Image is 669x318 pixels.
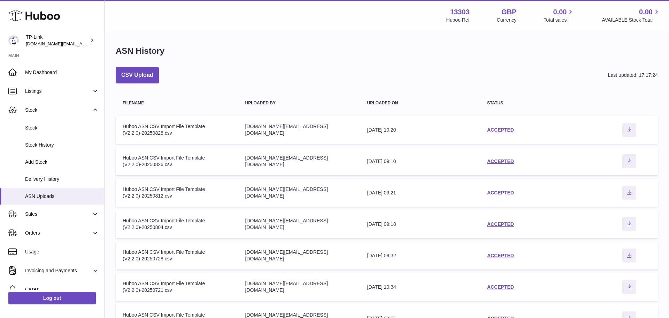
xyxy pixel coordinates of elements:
[25,69,99,76] span: My Dashboard
[544,7,575,23] a: 0.00 Total sales
[116,94,238,112] th: Filename
[25,125,99,131] span: Stock
[367,221,473,228] div: [DATE] 09:18
[8,35,19,46] img: purchase.uk@tp-link.com
[25,193,99,200] span: ASN Uploads
[608,72,658,79] div: Last updated: 17:17:24
[245,155,353,168] div: [DOMAIN_NAME][EMAIL_ADDRESS][DOMAIN_NAME]
[116,67,159,83] button: CSV Upload
[367,158,473,165] div: [DATE] 09:10
[26,34,89,47] div: TP-Link
[123,280,231,294] div: Huboo ASN CSV Import File Template (V2.2.0)-20250721.csv
[480,94,600,112] th: Status
[25,142,99,148] span: Stock History
[553,7,567,17] span: 0.00
[501,7,516,17] strong: GBP
[367,190,473,196] div: [DATE] 09:21
[25,159,99,165] span: Add Stock
[26,41,139,46] span: [DOMAIN_NAME][EMAIL_ADDRESS][DOMAIN_NAME]
[487,284,514,290] a: ACCEPTED
[25,88,92,95] span: Listings
[245,123,353,136] div: [DOMAIN_NAME][EMAIL_ADDRESS][DOMAIN_NAME]
[245,217,353,231] div: [DOMAIN_NAME][EMAIL_ADDRESS][DOMAIN_NAME]
[238,94,360,112] th: Uploaded by
[367,252,473,259] div: [DATE] 09:32
[450,7,470,17] strong: 13303
[116,45,164,57] h1: ASN History
[446,17,470,23] div: Huboo Ref
[622,249,636,262] button: Download ASN file
[25,211,92,217] span: Sales
[123,249,231,262] div: Huboo ASN CSV Import File Template (V2.2.0)-20250728.csv
[497,17,517,23] div: Currency
[639,7,653,17] span: 0.00
[602,17,661,23] span: AVAILABLE Stock Total
[123,186,231,199] div: Huboo ASN CSV Import File Template (V2.2.0)-20250812.csv
[25,267,92,274] span: Invoicing and Payments
[123,123,231,136] div: Huboo ASN CSV Import File Template (V2.2.0)-20250828.csv
[622,123,636,137] button: Download ASN file
[245,280,353,294] div: [DOMAIN_NAME][EMAIL_ADDRESS][DOMAIN_NAME]
[25,107,92,113] span: Stock
[367,284,473,290] div: [DATE] 10:34
[622,154,636,168] button: Download ASN file
[487,221,514,227] a: ACCEPTED
[25,230,92,236] span: Orders
[544,17,575,23] span: Total sales
[622,186,636,200] button: Download ASN file
[8,292,96,304] a: Log out
[487,190,514,195] a: ACCEPTED
[25,286,99,293] span: Cases
[25,176,99,183] span: Delivery History
[360,94,480,112] th: Uploaded on
[25,249,99,255] span: Usage
[487,253,514,258] a: ACCEPTED
[123,155,231,168] div: Huboo ASN CSV Import File Template (V2.2.0)-20250826.csv
[487,158,514,164] a: ACCEPTED
[245,249,353,262] div: [DOMAIN_NAME][EMAIL_ADDRESS][DOMAIN_NAME]
[245,186,353,199] div: [DOMAIN_NAME][EMAIL_ADDRESS][DOMAIN_NAME]
[123,217,231,231] div: Huboo ASN CSV Import File Template (V2.2.0)-20250804.csv
[622,217,636,231] button: Download ASN file
[487,127,514,133] a: ACCEPTED
[367,127,473,133] div: [DATE] 10:20
[622,280,636,294] button: Download ASN file
[600,94,658,112] th: actions
[602,7,661,23] a: 0.00 AVAILABLE Stock Total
